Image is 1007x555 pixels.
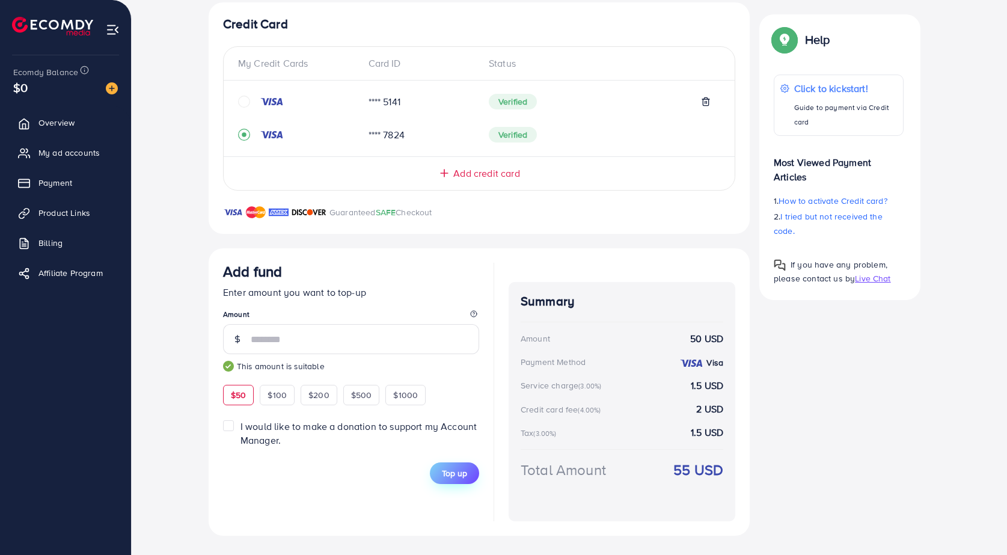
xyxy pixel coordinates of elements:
[442,467,467,479] span: Top up
[774,259,786,271] img: Popup guide
[38,117,75,129] span: Overview
[12,17,93,35] img: logo
[9,171,122,195] a: Payment
[231,389,246,401] span: $50
[774,209,904,238] p: 2.
[240,420,477,447] span: I would like to make a donation to support my Account Manager.
[246,205,266,219] img: brand
[521,379,605,391] div: Service charge
[38,177,72,189] span: Payment
[779,195,887,207] span: How to activate Credit card?
[260,130,284,140] img: credit
[430,462,479,484] button: Top up
[521,427,560,439] div: Tax
[706,357,723,369] strong: Visa
[292,205,326,219] img: brand
[9,141,122,165] a: My ad accounts
[696,402,723,416] strong: 2 USD
[359,57,480,70] div: Card ID
[223,309,479,324] legend: Amount
[489,94,537,109] span: Verified
[106,82,118,94] img: image
[38,207,90,219] span: Product Links
[521,403,605,415] div: Credit card fee
[9,231,122,255] a: Billing
[521,459,606,480] div: Total Amount
[453,167,519,180] span: Add credit card
[533,429,556,438] small: (3.00%)
[223,263,282,280] h3: Add fund
[376,206,396,218] span: SAFE
[223,360,479,372] small: This amount is suitable
[223,285,479,299] p: Enter amount you want to top-up
[691,426,723,440] strong: 1.5 USD
[521,294,723,309] h4: Summary
[238,57,359,70] div: My Credit Cards
[238,129,250,141] svg: record circle
[774,29,795,51] img: Popup guide
[38,237,63,249] span: Billing
[521,333,550,345] div: Amount
[805,32,830,47] p: Help
[106,23,120,37] img: menu
[223,205,243,219] img: brand
[13,66,78,78] span: Ecomdy Balance
[691,379,723,393] strong: 1.5 USD
[956,501,998,546] iframe: Chat
[38,147,100,159] span: My ad accounts
[673,459,723,480] strong: 55 USD
[9,111,122,135] a: Overview
[238,96,250,108] svg: circle
[774,194,904,208] p: 1.
[38,267,103,279] span: Affiliate Program
[578,405,601,415] small: (4.00%)
[690,332,723,346] strong: 50 USD
[260,97,284,106] img: credit
[774,259,887,284] span: If you have any problem, please contact us by
[223,361,234,372] img: guide
[351,389,372,401] span: $500
[521,356,586,368] div: Payment Method
[223,17,735,32] h4: Credit Card
[268,389,287,401] span: $100
[9,261,122,285] a: Affiliate Program
[855,272,890,284] span: Live Chat
[794,100,897,129] p: Guide to payment via Credit card
[774,210,883,237] span: I tried but not received the code.
[489,127,537,143] span: Verified
[393,389,418,401] span: $1000
[329,205,432,219] p: Guaranteed Checkout
[679,358,703,368] img: credit
[9,201,122,225] a: Product Links
[308,389,329,401] span: $200
[774,146,904,184] p: Most Viewed Payment Articles
[578,381,601,391] small: (3.00%)
[479,57,720,70] div: Status
[794,81,897,96] p: Click to kickstart!
[269,205,289,219] img: brand
[13,79,28,96] span: $0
